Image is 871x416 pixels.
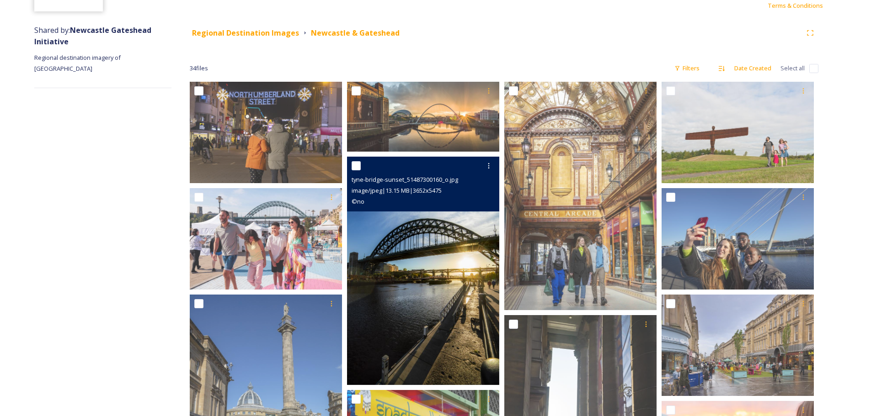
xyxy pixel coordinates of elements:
div: Date Created [730,59,776,77]
img: angel-of-the-north_save-your-summer-campaign-2020_visit-britain-2_51485557777_o.jpg [662,82,814,183]
div: Filters [670,59,704,77]
img: 1025768-199.jpg [662,295,814,396]
span: image/jpeg | 13.15 MB | 3652 x 5475 [352,186,442,195]
span: Terms & Conditions [768,1,823,10]
span: Regional destination imagery of [GEOGRAPHIC_DATA] [34,53,122,73]
img: 106 NGI Gateway Newcastle.JPG [504,82,657,310]
img: newcastlegateshead-quayside-1---credit-visit-england_30914230342_o.jpg [347,82,499,152]
strong: Regional Destination Images [192,28,299,38]
span: © no [352,197,364,205]
span: 34 file s [190,64,208,73]
img: 1025706-199.jpg [190,188,342,290]
strong: Newcastle & Gateshead [311,28,400,38]
span: Shared by: [34,25,151,47]
strong: Newcastle Gateshead Initiative [34,25,151,47]
span: Select all [780,64,805,73]
img: 127 NGI Gateway Newcastle.JPG [662,188,814,290]
img: tyne-bridge-sunset_51487300160_o.jpg [347,157,499,385]
span: tyne-bridge-sunset_51487300160_o.jpg [352,175,458,184]
img: 082 NGI Winter.JPG [190,82,342,183]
